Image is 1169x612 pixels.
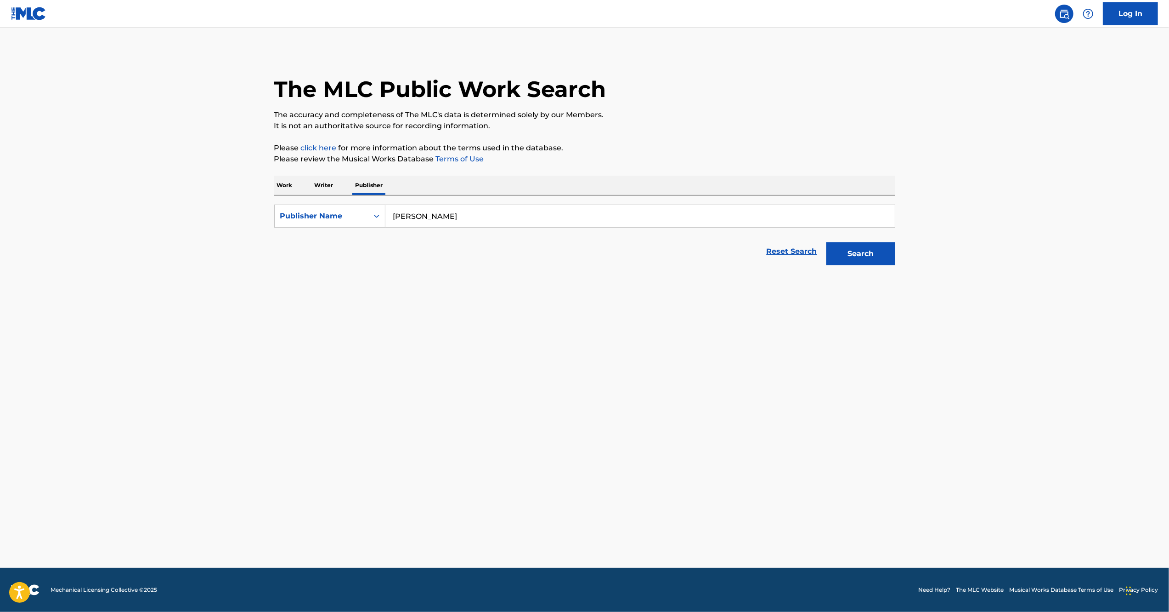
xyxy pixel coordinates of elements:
a: Privacy Policy [1119,586,1158,594]
div: Træk [1126,577,1131,605]
img: search [1059,8,1070,19]
a: Log In [1103,2,1158,25]
a: Reset Search [762,241,822,262]
img: logo [11,584,40,595]
p: Work [274,176,295,195]
h1: The MLC Public Work Search [274,75,606,103]
p: Please review the Musical Works Database [274,154,895,165]
a: Terms of Use [434,154,484,163]
p: Writer [312,176,336,195]
iframe: Chat Widget [1123,568,1169,612]
button: Search [826,242,895,265]
p: The accuracy and completeness of The MLC's data is determined solely by our Members. [274,109,895,120]
a: click here [301,143,337,152]
img: help [1083,8,1094,19]
div: Chat-widget [1123,568,1169,612]
a: Public Search [1055,5,1073,23]
form: Search Form [274,205,895,270]
a: The MLC Website [956,586,1004,594]
a: Need Help? [918,586,950,594]
p: Publisher [353,176,386,195]
a: Musical Works Database Terms of Use [1009,586,1113,594]
div: Help [1079,5,1097,23]
img: MLC Logo [11,7,46,20]
div: Publisher Name [280,211,363,222]
p: Please for more information about the terms used in the database. [274,143,895,154]
p: It is not an authoritative source for recording information. [274,120,895,132]
span: Mechanical Licensing Collective © 2025 [51,586,157,594]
